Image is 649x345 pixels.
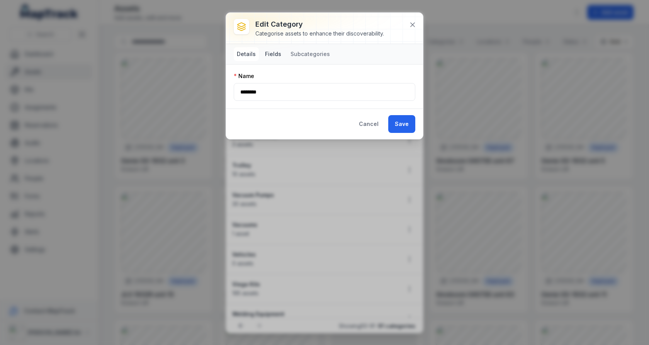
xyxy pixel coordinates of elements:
button: Subcategories [287,47,333,61]
button: Save [388,115,415,133]
h3: Edit category [255,19,384,30]
button: Details [234,47,259,61]
button: Cancel [352,115,385,133]
button: Fields [262,47,284,61]
label: Name [234,72,254,80]
div: Categorise assets to enhance their discoverability. [255,30,384,37]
